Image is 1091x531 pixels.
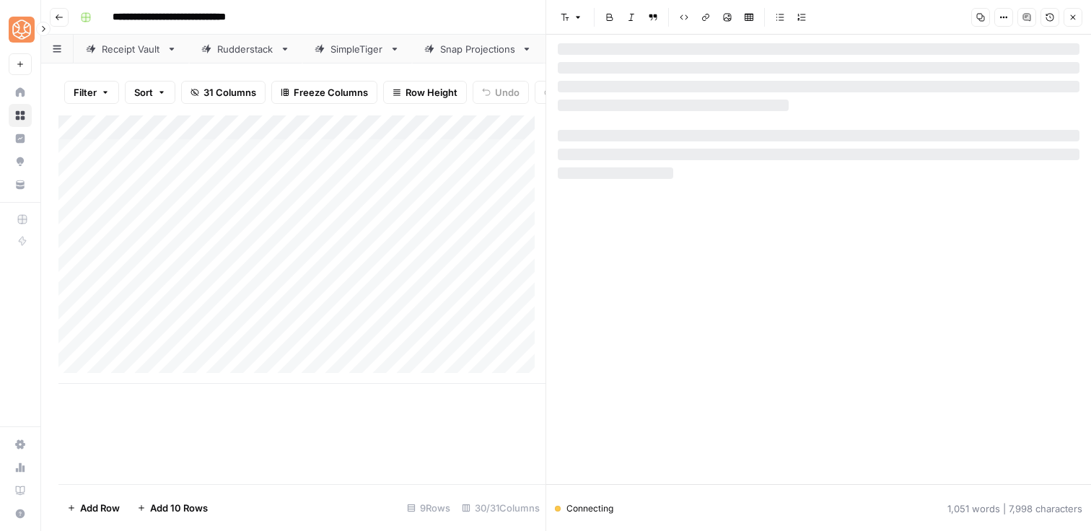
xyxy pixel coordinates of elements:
[9,502,32,525] button: Help + Support
[203,85,256,100] span: 31 Columns
[401,496,456,519] div: 9 Rows
[406,85,457,100] span: Row Height
[80,501,120,515] span: Add Row
[9,173,32,196] a: Your Data
[181,81,266,104] button: 31 Columns
[102,42,161,56] div: Receipt Vault
[9,127,32,150] a: Insights
[128,496,216,519] button: Add 10 Rows
[456,496,545,519] div: 30/31 Columns
[74,85,97,100] span: Filter
[473,81,529,104] button: Undo
[74,35,189,63] a: Receipt Vault
[9,104,32,127] a: Browse
[9,12,32,48] button: Workspace: SimpleTiger
[271,81,377,104] button: Freeze Columns
[134,85,153,100] span: Sort
[294,85,368,100] span: Freeze Columns
[9,433,32,456] a: Settings
[412,35,544,63] a: Snap Projections
[150,501,208,515] span: Add 10 Rows
[9,456,32,479] a: Usage
[330,42,384,56] div: SimpleTiger
[9,17,35,43] img: SimpleTiger Logo
[125,81,175,104] button: Sort
[495,85,520,100] span: Undo
[440,42,516,56] div: Snap Projections
[64,81,119,104] button: Filter
[217,42,274,56] div: Rudderstack
[9,150,32,173] a: Opportunities
[189,35,302,63] a: Rudderstack
[947,501,1082,516] div: 1,051 words | 7,998 characters
[9,81,32,104] a: Home
[9,479,32,502] a: Learning Hub
[58,496,128,519] button: Add Row
[555,502,613,515] div: Connecting
[383,81,467,104] button: Row Height
[302,35,412,63] a: SimpleTiger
